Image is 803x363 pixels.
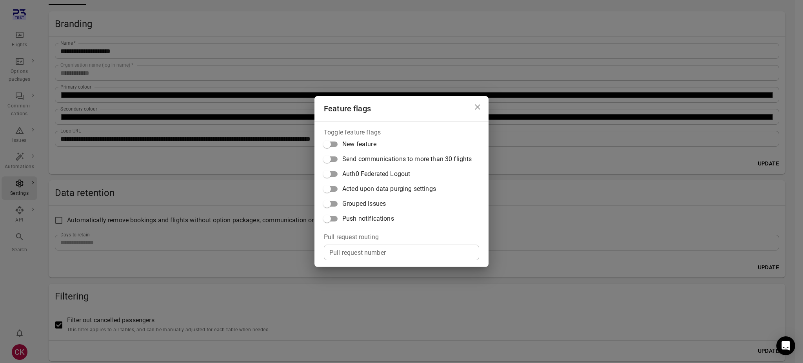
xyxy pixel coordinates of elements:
span: Auth0 Federated Logout [342,169,410,179]
legend: Pull request routing [324,232,379,241]
span: Push notifications [342,214,394,223]
span: Send communications to more than 30 flights [342,154,472,164]
span: Acted upon data purging settings [342,184,436,194]
button: Close dialog [470,99,485,115]
h2: Feature flags [314,96,489,121]
legend: Toggle feature flags [324,128,381,137]
div: Open Intercom Messenger [776,336,795,355]
span: Grouped Issues [342,199,386,209]
span: New feature [342,140,376,149]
